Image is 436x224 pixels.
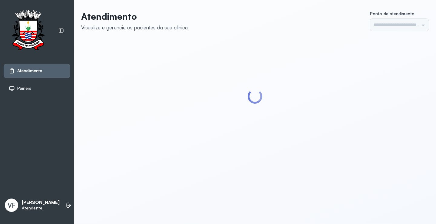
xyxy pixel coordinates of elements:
[22,200,60,206] p: [PERSON_NAME]
[6,10,50,52] img: Logotipo do estabelecimento
[9,68,65,74] a: Atendimento
[81,11,188,22] p: Atendimento
[17,86,31,91] span: Painéis
[370,11,415,16] span: Ponto de atendimento
[17,68,42,73] span: Atendimento
[22,206,60,211] p: Atendente
[81,24,188,31] div: Visualize e gerencie os pacientes da sua clínica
